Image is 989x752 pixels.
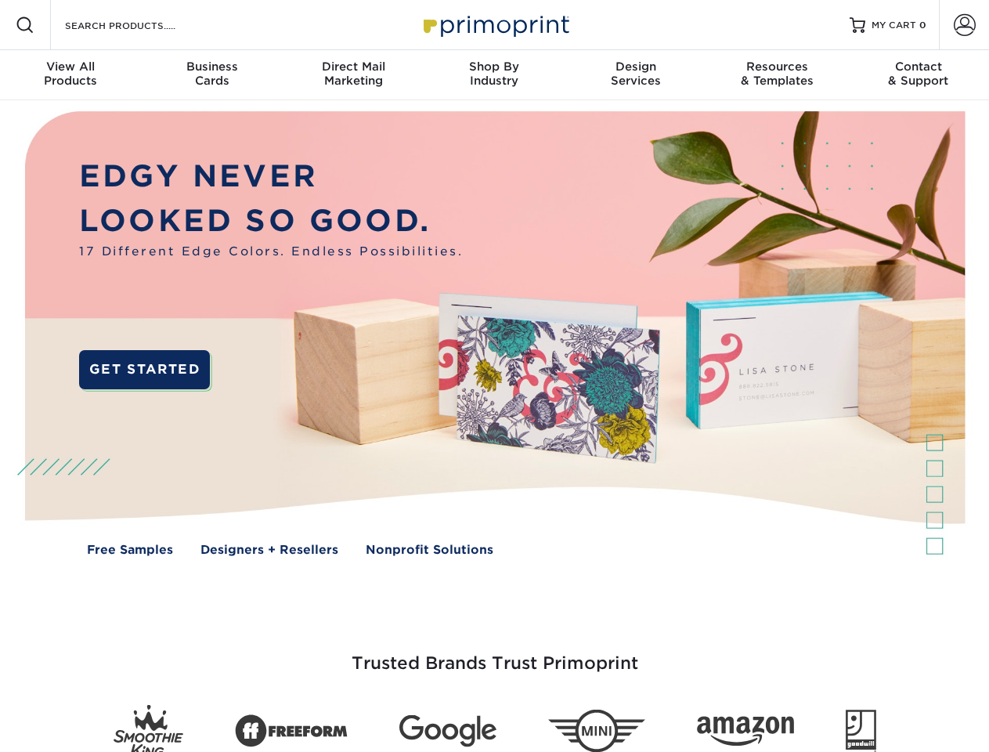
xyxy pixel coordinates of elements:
span: Contact [848,60,989,74]
h3: Trusted Brands Trust Primoprint [37,616,953,692]
div: Marketing [283,60,424,88]
a: Contact& Support [848,50,989,100]
a: GET STARTED [79,350,210,389]
div: Cards [141,60,282,88]
span: Resources [706,60,847,74]
div: & Support [848,60,989,88]
img: Amazon [697,717,794,747]
div: & Templates [706,60,847,88]
a: Direct MailMarketing [283,50,424,100]
span: Direct Mail [283,60,424,74]
span: MY CART [872,19,916,32]
p: EDGY NEVER [79,154,463,199]
a: Designers + Resellers [200,541,338,559]
input: SEARCH PRODUCTS..... [63,16,216,34]
img: Google [399,715,496,747]
span: 0 [919,20,926,31]
span: Shop By [424,60,565,74]
div: Industry [424,60,565,88]
a: Shop ByIndustry [424,50,565,100]
span: Design [565,60,706,74]
img: Primoprint [417,8,573,42]
div: Services [565,60,706,88]
a: Nonprofit Solutions [366,541,493,559]
a: Resources& Templates [706,50,847,100]
a: DesignServices [565,50,706,100]
p: LOOKED SO GOOD. [79,199,463,244]
img: Goodwill [846,710,876,752]
a: Free Samples [87,541,173,559]
span: Business [141,60,282,74]
a: BusinessCards [141,50,282,100]
span: 17 Different Edge Colors. Endless Possibilities. [79,243,463,261]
